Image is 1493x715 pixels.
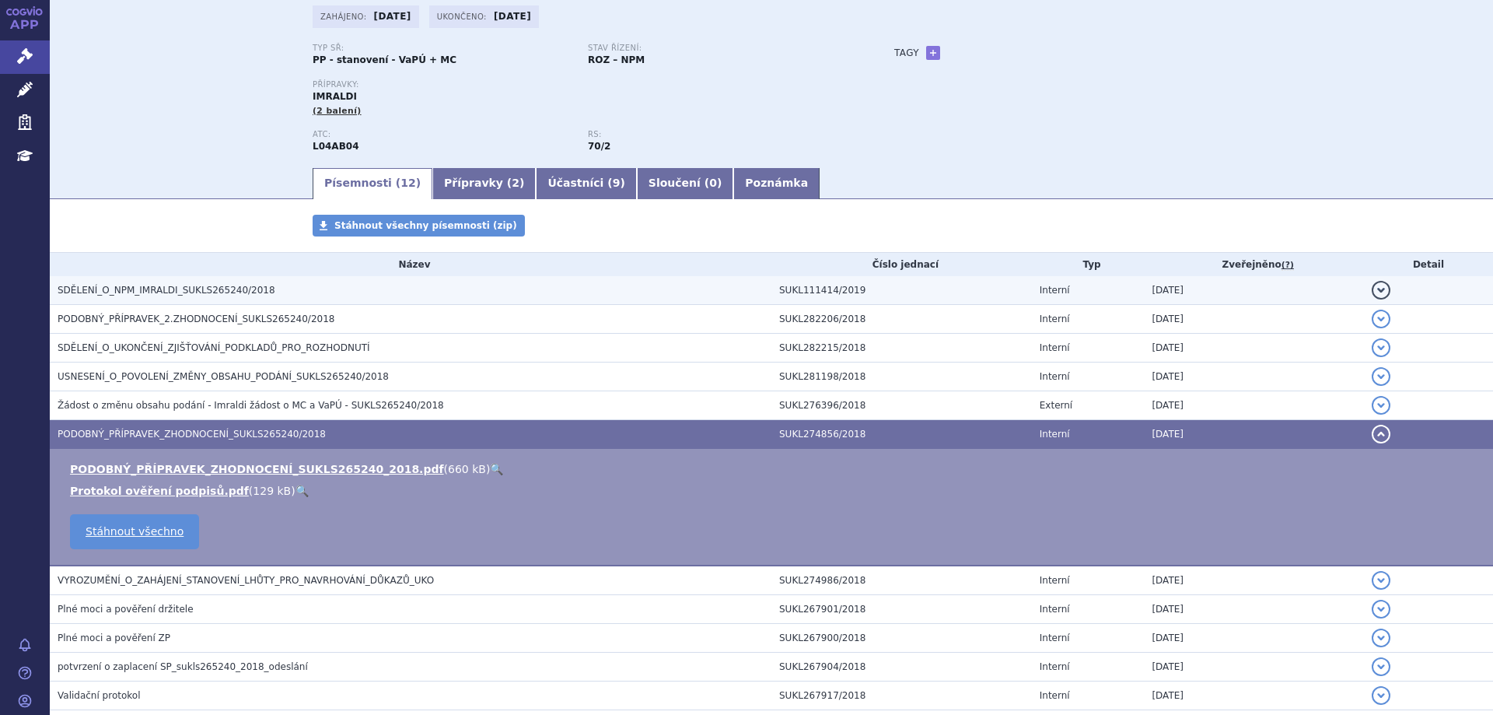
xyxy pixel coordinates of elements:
button: detail [1372,367,1390,386]
button: detail [1372,600,1390,619]
a: Sloučení (0) [637,168,733,199]
span: Interní [1040,371,1070,382]
span: 9 [613,177,621,189]
span: Interní [1040,633,1070,643]
p: Typ SŘ: [313,44,572,53]
span: 12 [400,177,415,189]
span: 129 kB [253,485,291,497]
p: RS: [588,130,848,139]
button: detail [1372,571,1390,590]
span: Interní [1040,690,1070,701]
span: Interní [1040,604,1070,615]
span: 2 [512,177,519,189]
td: [DATE] [1144,420,1364,449]
td: SUKL274986/2018 [771,566,1032,595]
td: [DATE] [1144,363,1364,391]
td: SUKL274856/2018 [771,420,1032,449]
td: SUKL282206/2018 [771,305,1032,334]
abbr: (?) [1281,260,1294,271]
button: detail [1372,281,1390,300]
th: Typ [1032,253,1145,276]
span: PODOBNÝ_PŘÍPRAVEK_ZHODNOCENÍ_SUKLS265240/2018 [58,429,326,440]
a: 🔍 [490,463,503,475]
span: PODOBNÝ_PŘÍPRAVEK_2.ZHODNOCENÍ_SUKLS265240/2018 [58,314,334,324]
span: Validační protokol [58,690,141,701]
a: Poznámka [733,168,820,199]
td: [DATE] [1144,566,1364,595]
td: [DATE] [1144,682,1364,710]
td: SUKL276396/2018 [771,391,1032,420]
td: [DATE] [1144,624,1364,653]
button: detail [1372,396,1390,415]
span: 0 [709,177,717,189]
th: Detail [1364,253,1493,276]
strong: imunosupresiva - biologická léčiva k terapii revmatických, kožních nebo střevních onemocnění, par... [588,141,610,152]
span: IMRALDI [313,91,357,102]
p: ATC: [313,130,572,139]
td: SUKL281198/2018 [771,363,1032,391]
a: Účastníci (9) [536,168,636,199]
span: 660 kB [448,463,486,475]
a: 🔍 [295,485,309,497]
td: [DATE] [1144,595,1364,624]
span: Zahájeno: [320,10,369,23]
li: ( ) [70,461,1477,477]
span: VYROZUMĚNÍ_O_ZAHÁJENÍ_STANOVENÍ_LHŮTY_PRO_NAVRHOVÁNÍ_DŮKAZŮ_UKO [58,575,434,586]
span: Interní [1040,285,1070,296]
strong: PP - stanovení - VaPÚ + MC [313,54,456,65]
span: Interní [1040,429,1070,440]
span: Plné moci a pověření ZP [58,633,170,643]
a: + [926,46,940,60]
a: Písemnosti (12) [313,168,432,199]
td: [DATE] [1144,305,1364,334]
button: detail [1372,629,1390,647]
p: Přípravky: [313,80,863,89]
span: Žádost o změnu obsahu podání - Imraldi žádost o MC a VaPÚ - SUKLS265240/2018 [58,400,444,411]
button: detail [1372,657,1390,676]
td: [DATE] [1144,391,1364,420]
span: Plné moci a pověření držitele [58,604,194,615]
td: SUKL282215/2018 [771,334,1032,363]
th: Název [50,253,771,276]
td: SUKL267901/2018 [771,595,1032,624]
a: Stáhnout všechno [70,514,199,549]
td: [DATE] [1144,276,1364,305]
button: detail [1372,338,1390,357]
span: Stáhnout všechny písemnosti (zip) [334,220,517,231]
strong: ADALIMUMAB [313,141,358,152]
td: SUKL267917/2018 [771,682,1032,710]
span: USNESENÍ_O_POVOLENÍ_ZMĚNY_OBSAHU_PODÁNÍ_SUKLS265240/2018 [58,371,389,382]
a: Stáhnout všechny písemnosti (zip) [313,215,525,237]
span: Interní [1040,314,1070,324]
span: Interní [1040,342,1070,353]
h3: Tagy [894,44,919,62]
td: SUKL267900/2018 [771,624,1032,653]
th: Číslo jednací [771,253,1032,276]
span: SDĚLENÍ_O_UKONČENÍ_ZJIŠŤOVÁNÍ_PODKLADŮ_PRO_ROZHODNUTÍ [58,342,370,353]
span: Interní [1040,575,1070,586]
strong: [DATE] [494,11,531,22]
a: Protokol ověření podpisů.pdf [70,485,249,497]
li: ( ) [70,483,1477,499]
th: Zveřejněno [1144,253,1364,276]
strong: ROZ – NPM [588,54,645,65]
td: SUKL111414/2019 [771,276,1032,305]
p: Stav řízení: [588,44,848,53]
span: Ukončeno: [437,10,490,23]
td: SUKL267904/2018 [771,653,1032,682]
td: [DATE] [1144,334,1364,363]
span: Externí [1040,400,1072,411]
strong: [DATE] [374,11,411,22]
span: potvrzení o zaplacení SP_sukls265240_2018_odeslání [58,661,308,672]
a: PODOBNÝ_PŘÍPRAVEK_ZHODNOCENÍ_SUKLS265240_2018.pdf [70,463,444,475]
button: detail [1372,310,1390,328]
a: Přípravky (2) [432,168,536,199]
span: SDĚLENÍ_O_NPM_IMRALDI_SUKLS265240/2018 [58,285,275,296]
button: detail [1372,425,1390,443]
span: Interní [1040,661,1070,672]
button: detail [1372,686,1390,705]
td: [DATE] [1144,653,1364,682]
span: (2 balení) [313,106,362,116]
